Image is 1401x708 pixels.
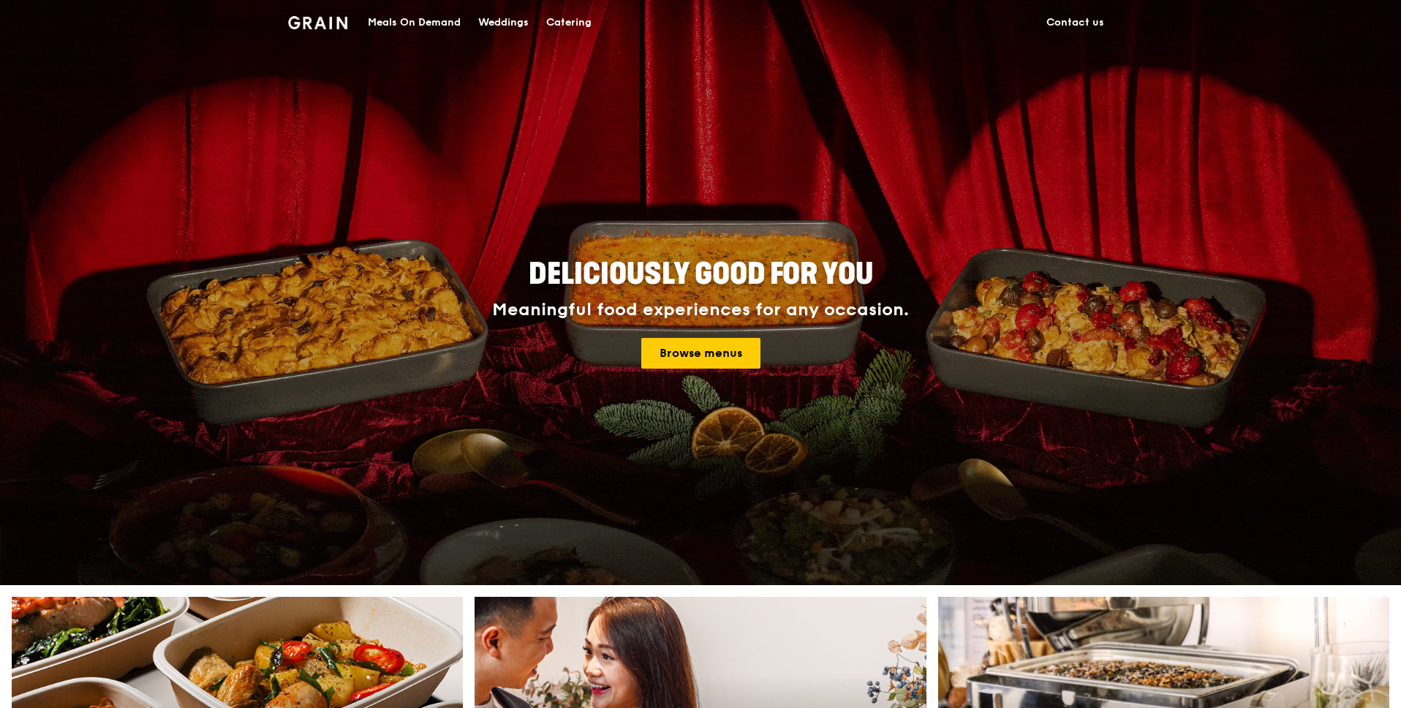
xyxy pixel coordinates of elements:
[288,16,347,29] img: Grain
[368,1,461,45] div: Meals On Demand
[437,300,964,320] div: Meaningful food experiences for any occasion.
[537,1,600,45] a: Catering
[641,338,760,369] a: Browse menus
[546,1,592,45] div: Catering
[469,1,537,45] a: Weddings
[1038,1,1113,45] a: Contact us
[529,257,873,292] span: Deliciously good for you
[478,1,529,45] div: Weddings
